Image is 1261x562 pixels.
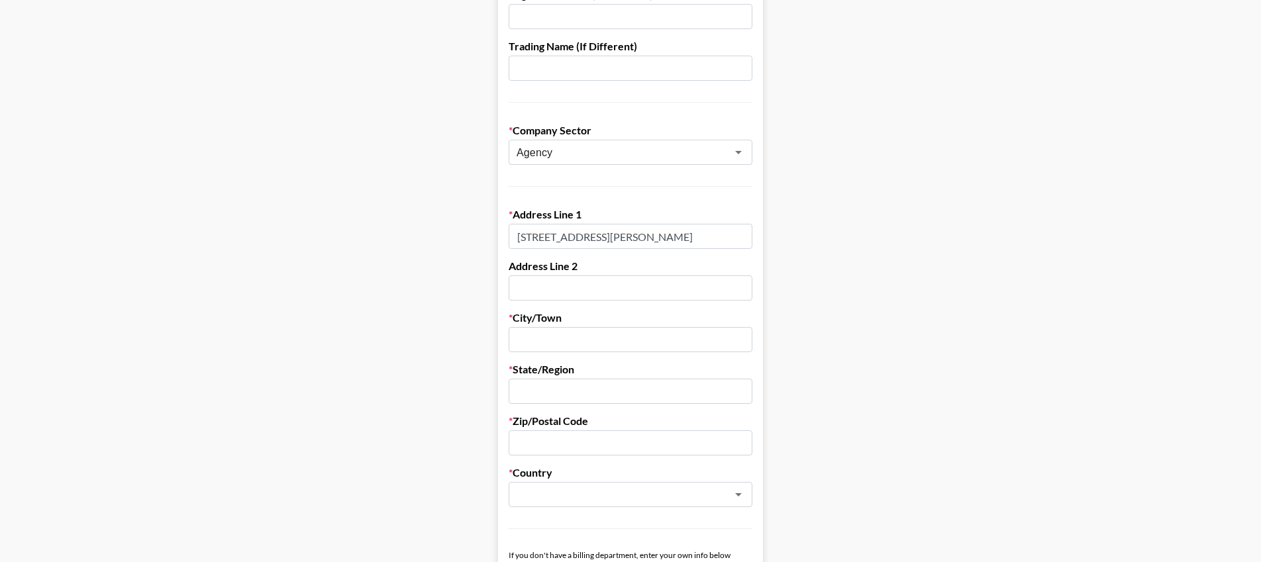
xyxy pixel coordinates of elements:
[509,124,752,137] label: Company Sector
[509,40,752,53] label: Trading Name (If Different)
[509,363,752,376] label: State/Region
[509,466,752,479] label: Country
[729,485,748,504] button: Open
[509,259,752,273] label: Address Line 2
[509,208,752,221] label: Address Line 1
[729,143,748,162] button: Open
[509,414,752,428] label: Zip/Postal Code
[509,311,752,324] label: City/Town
